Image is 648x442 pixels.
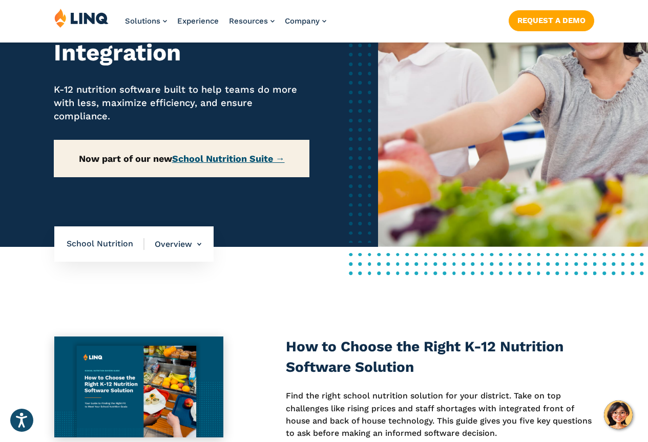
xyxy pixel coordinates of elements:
span: Resources [229,16,268,26]
span: School Nutrition [67,238,144,249]
img: Nutrition Buyers Guide Thumbnail [54,336,223,437]
strong: Now part of our new [79,153,285,164]
a: School Nutrition Suite → [172,153,285,164]
span: Solutions [125,16,160,26]
button: Hello, have a question? Let’s chat. [604,401,633,429]
a: Resources [229,16,275,26]
a: Company [285,16,326,26]
a: Experience [177,16,219,26]
h3: How to Choose the Right K-12 Nutrition Software Solution [286,336,594,377]
p: K-12 nutrition software built to help teams do more with less, maximize efficiency, and ensure co... [54,83,309,123]
span: Company [285,16,320,26]
nav: Button Navigation [509,8,594,31]
li: Overview [144,226,201,262]
a: Request a Demo [509,10,594,31]
nav: Primary Navigation [125,8,326,42]
a: Solutions [125,16,167,26]
img: LINQ | K‑12 Software [54,8,109,28]
p: Find the right school nutrition solution for your district. Take on top challenges like rising pr... [286,390,594,439]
